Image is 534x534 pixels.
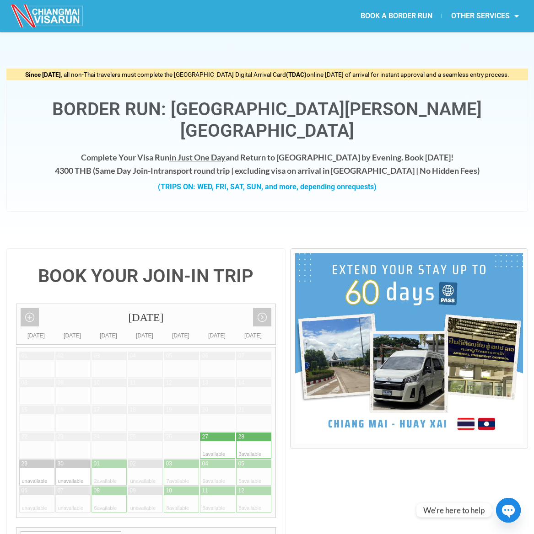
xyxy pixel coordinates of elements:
div: [DATE] [127,331,163,340]
div: 09 [130,487,136,495]
div: 27 [202,433,208,441]
div: 06 [202,352,208,360]
div: 10 [166,487,172,495]
div: 03 [166,460,172,468]
div: 23 [58,433,64,441]
div: 25 [130,433,136,441]
div: 02 [58,352,64,360]
div: 05 [238,460,244,468]
div: 18 [130,406,136,414]
a: OTHER SERVICES [442,5,528,27]
div: 01 [94,460,100,468]
div: 07 [58,487,64,495]
div: 24 [94,433,100,441]
div: 12 [238,487,244,495]
div: 08 [94,487,100,495]
div: 12 [166,379,172,387]
div: 11 [130,379,136,387]
div: [DATE] [18,331,54,340]
a: BOOK A BORDER RUN [351,5,442,27]
h4: Complete Your Visa Run and Return to [GEOGRAPHIC_DATA] by Evening. Book [DATE]! 4300 THB ( transp... [16,151,518,177]
div: 05 [166,352,172,360]
div: 30 [58,460,64,468]
div: 01 [22,352,27,360]
div: 28 [238,433,244,441]
h1: Border Run: [GEOGRAPHIC_DATA][PERSON_NAME][GEOGRAPHIC_DATA] [16,99,518,142]
div: [DATE] [199,331,235,340]
h4: BOOK YOUR JOIN-IN TRIP [16,267,276,285]
strong: (TDAC) [286,71,307,78]
div: 13 [202,379,208,387]
div: 06 [22,487,27,495]
div: [DATE] [163,331,199,340]
div: 21 [238,406,244,414]
div: 26 [166,433,172,441]
div: 22 [22,433,27,441]
div: 03 [94,352,100,360]
div: 08 [22,379,27,387]
div: 10 [94,379,100,387]
div: 29 [22,460,27,468]
div: [DATE] [16,304,276,331]
div: 09 [58,379,64,387]
div: 17 [94,406,100,414]
div: 11 [202,487,208,495]
span: requests) [345,182,377,191]
div: [DATE] [91,331,127,340]
div: 20 [202,406,208,414]
div: 04 [202,460,208,468]
div: 02 [130,460,136,468]
div: 07 [238,352,244,360]
div: [DATE] [235,331,271,340]
div: 14 [238,379,244,387]
div: 15 [22,406,27,414]
strong: Since [DATE] [25,71,61,78]
span: in Just One Day [169,152,226,162]
div: [DATE] [54,331,91,340]
strong: (TRIPS ON: WED, FRI, SAT, SUN, and more, depending on [158,182,377,191]
nav: Menu [267,5,528,27]
div: 04 [130,352,136,360]
div: 19 [166,406,172,414]
div: 16 [58,406,64,414]
strong: Same Day Join-In [95,166,158,176]
span: , all non-Thai travelers must complete the [GEOGRAPHIC_DATA] Digital Arrival Card online [DATE] o... [25,71,509,78]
